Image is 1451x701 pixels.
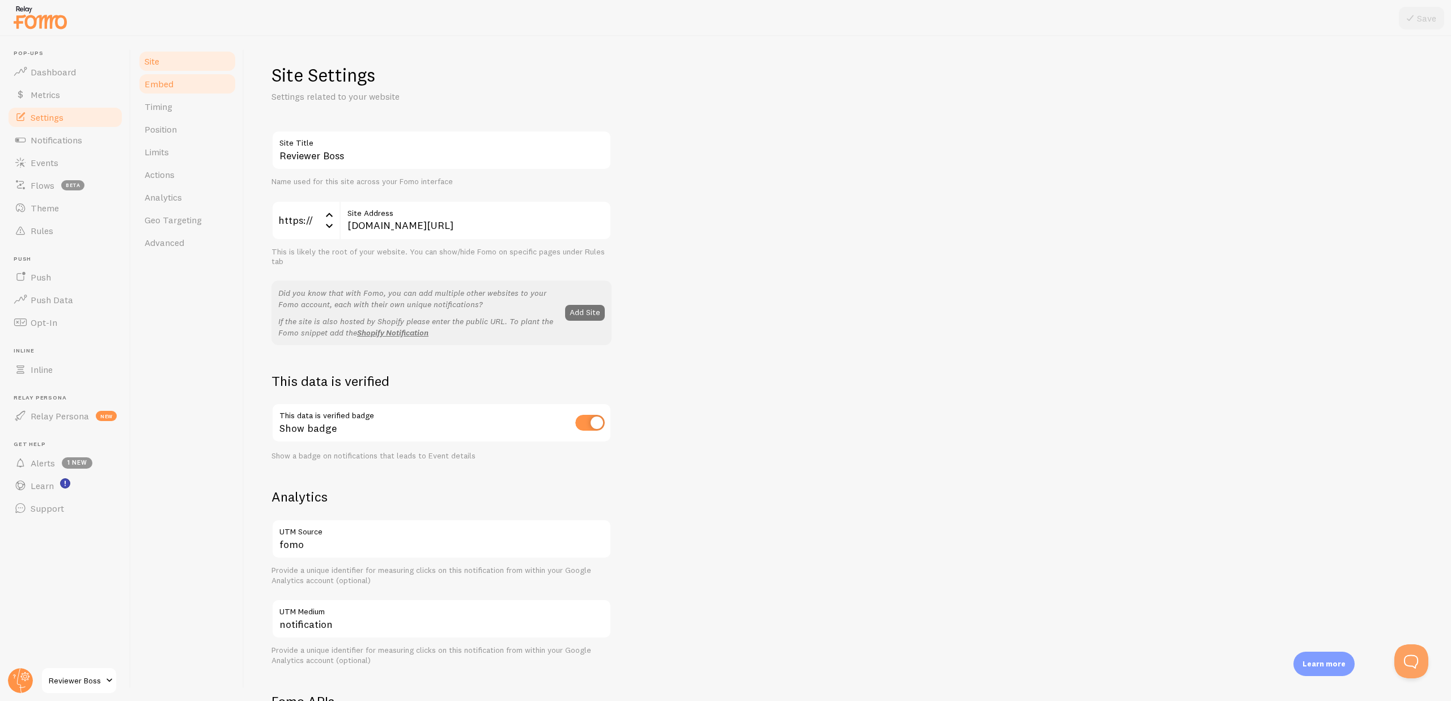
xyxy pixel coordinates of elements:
[145,56,159,67] span: Site
[7,474,124,497] a: Learn
[7,288,124,311] a: Push Data
[14,50,124,57] span: Pop-ups
[61,180,84,190] span: beta
[271,566,612,585] div: Provide a unique identifier for measuring clicks on this notification from within your Google Ana...
[31,202,59,214] span: Theme
[145,237,184,248] span: Advanced
[60,478,70,488] svg: <p>Watch New Feature Tutorials!</p>
[340,201,612,220] label: Site Address
[31,364,53,375] span: Inline
[271,63,612,87] h1: Site Settings
[7,219,124,242] a: Rules
[14,441,124,448] span: Get Help
[31,271,51,283] span: Push
[7,174,124,197] a: Flows beta
[31,134,82,146] span: Notifications
[31,112,63,123] span: Settings
[14,347,124,355] span: Inline
[14,394,124,402] span: Relay Persona
[271,372,612,390] h2: This data is verified
[1394,644,1428,678] iframe: Help Scout Beacon - Open
[145,124,177,135] span: Position
[31,157,58,168] span: Events
[271,519,612,538] label: UTM Source
[31,480,54,491] span: Learn
[278,287,558,310] p: Did you know that with Fomo, you can add multiple other websites to your Fomo account, each with ...
[7,106,124,129] a: Settings
[278,316,558,338] p: If the site is also hosted by Shopify please enter the public URL. To plant the Fomo snippet add the
[138,163,237,186] a: Actions
[138,231,237,254] a: Advanced
[49,674,103,687] span: Reviewer Boss
[138,73,237,95] a: Embed
[271,177,612,187] div: Name used for this site across your Fomo interface
[340,201,612,240] input: myhonestcompany.com
[62,457,92,469] span: 1 new
[271,599,612,618] label: UTM Medium
[31,457,55,469] span: Alerts
[41,667,117,694] a: Reviewer Boss
[7,452,124,474] a: Alerts 1 new
[31,180,54,191] span: Flows
[7,358,124,381] a: Inline
[271,201,340,240] div: https://
[145,101,172,112] span: Timing
[145,146,169,158] span: Limits
[138,141,237,163] a: Limits
[7,61,124,83] a: Dashboard
[1302,658,1346,669] p: Learn more
[271,488,612,505] h2: Analytics
[7,151,124,174] a: Events
[7,311,124,334] a: Opt-In
[138,50,237,73] a: Site
[31,294,73,305] span: Push Data
[357,328,428,338] a: Shopify Notification
[7,266,124,288] a: Push
[145,214,202,226] span: Geo Targeting
[145,192,182,203] span: Analytics
[96,411,117,421] span: new
[7,129,124,151] a: Notifications
[31,503,64,514] span: Support
[565,305,605,321] button: Add Site
[31,66,76,78] span: Dashboard
[31,410,89,422] span: Relay Persona
[271,645,612,665] div: Provide a unique identifier for measuring clicks on this notification from within your Google Ana...
[1293,652,1355,676] div: Learn more
[271,130,612,150] label: Site Title
[138,186,237,209] a: Analytics
[12,3,69,32] img: fomo-relay-logo-orange.svg
[31,89,60,100] span: Metrics
[7,197,124,219] a: Theme
[271,451,612,461] div: Show a badge on notifications that leads to Event details
[7,405,124,427] a: Relay Persona new
[138,95,237,118] a: Timing
[271,90,544,103] p: Settings related to your website
[7,497,124,520] a: Support
[145,78,173,90] span: Embed
[14,256,124,263] span: Push
[271,403,612,444] div: Show badge
[31,317,57,328] span: Opt-In
[138,209,237,231] a: Geo Targeting
[138,118,237,141] a: Position
[145,169,175,180] span: Actions
[271,247,612,267] div: This is likely the root of your website. You can show/hide Fomo on specific pages under Rules tab
[31,225,53,236] span: Rules
[7,83,124,106] a: Metrics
